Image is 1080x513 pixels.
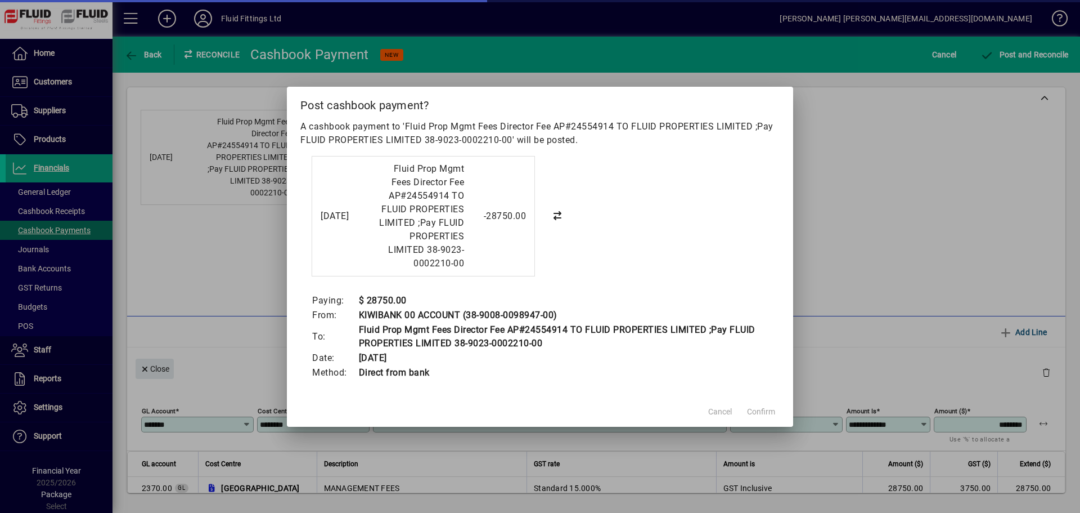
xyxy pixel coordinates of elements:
[312,308,358,323] td: From:
[358,308,769,323] td: KIWIBANK 00 ACCOUNT (38-9008-0098947-00)
[312,351,358,365] td: Date:
[312,293,358,308] td: Paying:
[358,323,769,351] td: Fluid Prop Mgmt Fees Director Fee AP#24554914 TO FLUID PROPERTIES LIMITED ;Pay FLUID PROPERTIES L...
[358,351,769,365] td: [DATE]
[300,120,780,147] p: A cashbook payment to 'Fluid Prop Mgmt Fees Director Fee AP#24554914 TO FLUID PROPERTIES LIMITED ...
[379,163,464,269] span: Fluid Prop Mgmt Fees Director Fee AP#24554914 TO FLUID PROPERTIES LIMITED ;Pay FLUID PROPERTIES L...
[470,209,526,223] div: -28750.00
[312,323,358,351] td: To:
[287,87,793,119] h2: Post cashbook payment?
[358,293,769,308] td: $ 28750.00
[358,365,769,380] td: Direct from bank
[312,365,358,380] td: Method:
[321,209,366,223] div: [DATE]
